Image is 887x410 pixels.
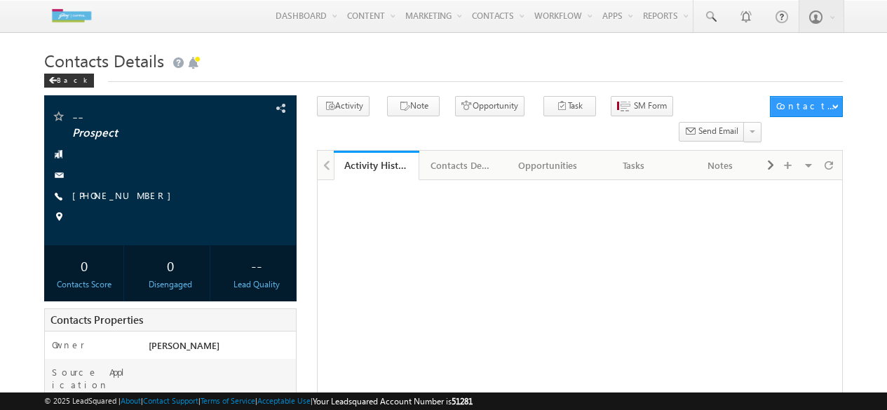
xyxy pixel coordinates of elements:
span: Contacts Details [44,49,164,71]
span: [PHONE_NUMBER] [72,189,178,203]
div: 0 [134,252,206,278]
div: Contacts Score [48,278,120,291]
label: Owner [52,339,85,351]
a: Contacts Details [419,151,506,180]
button: SM Form [611,96,673,116]
button: Opportunity [455,96,524,116]
div: Contacts Details [431,157,493,174]
button: Note [387,96,440,116]
span: Prospect [72,126,227,140]
span: -- [72,109,227,123]
div: Back [44,74,94,88]
button: Send Email [679,122,745,142]
li: Contacts Details [419,151,506,179]
div: Notes [689,157,751,174]
div: Contacts Actions [776,100,836,112]
a: Back [44,73,101,85]
button: Task [543,96,596,116]
div: -- [220,252,292,278]
li: Activity History [334,151,420,179]
div: Activity History [344,158,409,172]
a: Terms of Service [201,396,255,405]
div: Disengaged [134,278,206,291]
div: Lead Quality [220,278,292,291]
button: Activity [317,96,370,116]
img: Custom Logo [44,4,99,28]
div: Opportunities [517,157,579,174]
span: © 2025 LeadSquared | | | | | [44,395,473,408]
span: [PERSON_NAME] [149,339,219,351]
a: Opportunities [506,151,592,180]
a: About [121,396,141,405]
a: Contact Support [143,396,198,405]
span: 51281 [452,396,473,406]
a: Tasks [592,151,678,180]
span: Your Leadsquared Account Number is [313,396,473,406]
span: SM Form [634,100,667,112]
div: 0 [48,252,120,278]
a: Activity History [334,151,420,180]
label: Source Application [52,366,136,391]
button: Contacts Actions [770,96,842,117]
a: Notes [677,151,764,180]
a: Acceptable Use [257,396,311,405]
div: Tasks [603,157,665,174]
span: Send Email [698,125,738,137]
span: Contacts Properties [50,313,143,327]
